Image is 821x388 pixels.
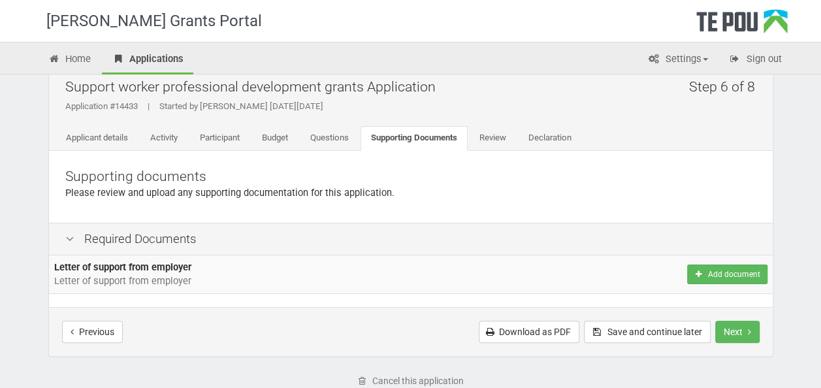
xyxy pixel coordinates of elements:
a: Settings [638,46,718,74]
div: Required Documents [49,223,773,255]
a: Declaration [518,126,582,151]
h2: Step 6 of 8 [689,71,763,102]
a: Applicant details [56,126,138,151]
a: Questions [300,126,359,151]
b: Letter of support from employer [54,261,191,273]
div: Te Pou Logo [696,9,788,42]
a: Home [39,46,101,74]
button: Add document [687,265,767,284]
span: | [138,101,159,111]
button: Next step [715,321,760,343]
h2: Support worker professional development grants Application [65,71,763,102]
span: Letter of support from employer [54,275,191,287]
button: Save and continue later [584,321,711,343]
div: Application #14433 Started by [PERSON_NAME] [DATE][DATE] [65,101,763,112]
p: Supporting documents [65,167,756,186]
p: Please review and upload any supporting documentation for this application. [65,186,756,200]
a: Applications [102,46,193,74]
a: Review [469,126,517,151]
a: Supporting Documents [361,126,468,151]
a: Budget [251,126,298,151]
a: Participant [189,126,250,151]
button: Previous step [62,321,123,343]
a: Sign out [719,46,792,74]
a: Activity [140,126,188,151]
a: Download as PDF [479,321,579,343]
